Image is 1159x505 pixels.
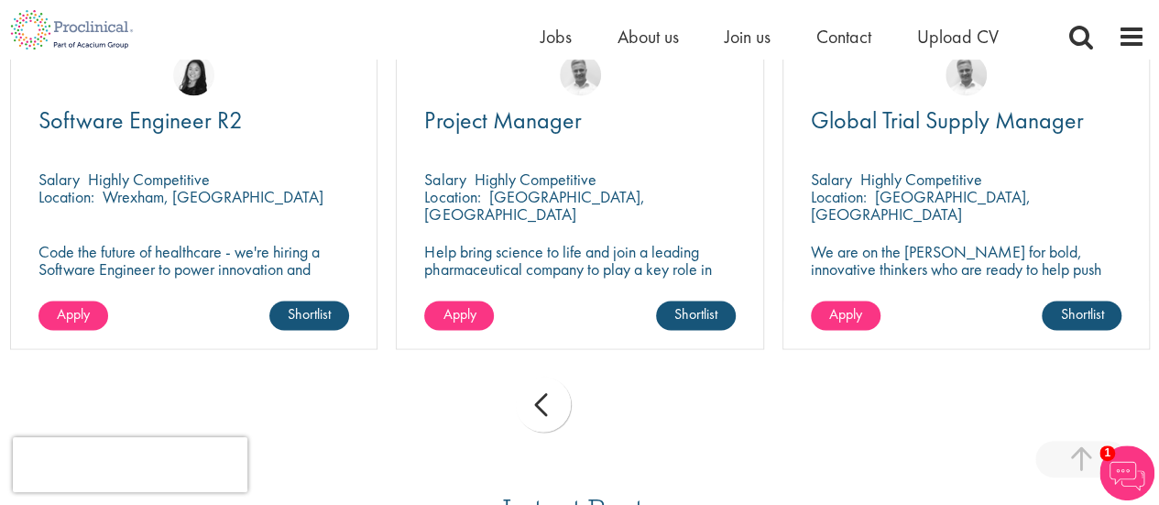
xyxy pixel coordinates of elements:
[1099,445,1115,461] span: 1
[811,186,867,207] span: Location:
[424,186,644,225] p: [GEOGRAPHIC_DATA], [GEOGRAPHIC_DATA]
[38,301,108,330] a: Apply
[917,25,999,49] a: Upload CV
[811,301,880,330] a: Apply
[424,104,581,136] span: Project Manager
[38,186,94,207] span: Location:
[811,109,1122,132] a: Global Trial Supply Manager
[1099,445,1154,500] img: Chatbot
[829,304,862,324] span: Apply
[424,301,494,330] a: Apply
[38,169,80,190] span: Salary
[103,186,323,207] p: Wrexham, [GEOGRAPHIC_DATA]
[541,25,572,49] a: Jobs
[811,169,852,190] span: Salary
[424,169,465,190] span: Salary
[13,437,247,492] iframe: reCAPTCHA
[57,304,90,324] span: Apply
[656,301,736,330] a: Shortlist
[560,54,601,95] img: Joshua Bye
[860,169,982,190] p: Highly Competitive
[946,54,987,95] img: Joshua Bye
[38,243,350,295] p: Code the future of healthcare - we're hiring a Software Engineer to power innovation and precisio...
[443,304,476,324] span: Apply
[816,25,871,49] a: Contact
[173,54,214,95] img: Numhom Sudsok
[424,109,736,132] a: Project Manager
[811,243,1122,313] p: We are on the [PERSON_NAME] for bold, innovative thinkers who are ready to help push the boundari...
[725,25,771,49] a: Join us
[618,25,679,49] a: About us
[1042,301,1121,330] a: Shortlist
[38,109,350,132] a: Software Engineer R2
[811,104,1084,136] span: Global Trial Supply Manager
[38,104,243,136] span: Software Engineer R2
[516,377,571,432] div: prev
[269,301,349,330] a: Shortlist
[811,186,1031,225] p: [GEOGRAPHIC_DATA], [GEOGRAPHIC_DATA]
[474,169,596,190] p: Highly Competitive
[88,169,210,190] p: Highly Competitive
[424,243,736,313] p: Help bring science to life and join a leading pharmaceutical company to play a key role in overse...
[424,186,480,207] span: Location:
